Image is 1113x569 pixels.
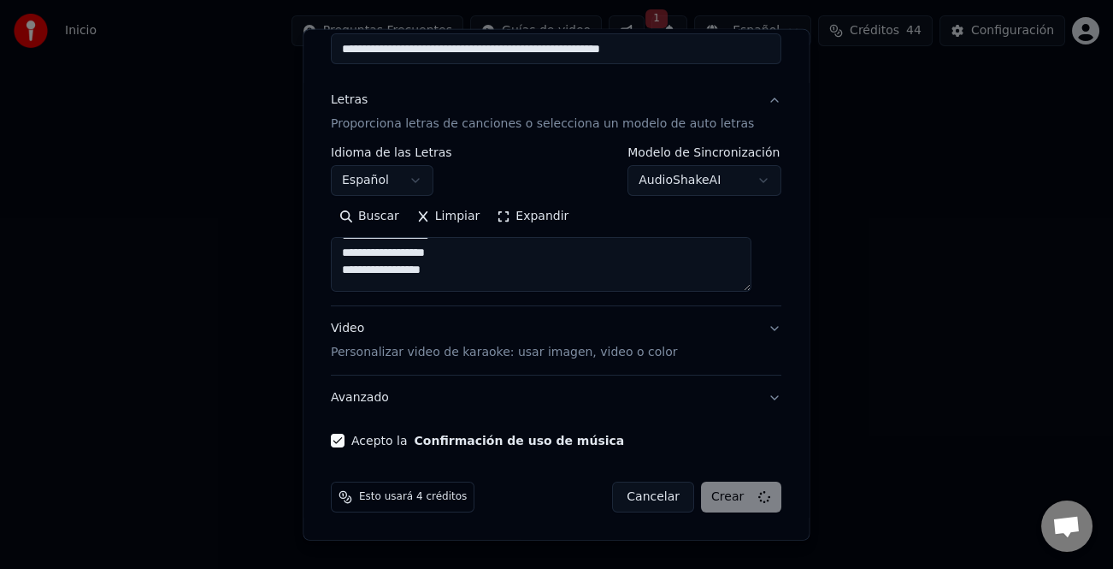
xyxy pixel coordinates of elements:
[613,482,695,513] button: Cancelar
[331,92,368,109] div: Letras
[628,146,782,158] label: Modelo de Sincronización
[331,344,677,361] p: Personalizar video de karaoke: usar imagen, video o color
[331,203,408,230] button: Buscar
[359,490,467,504] span: Esto usará 4 créditos
[331,306,781,375] button: VideoPersonalizar video de karaoke: usar imagen, video o color
[408,203,488,230] button: Limpiar
[331,376,781,420] button: Avanzado
[331,146,452,158] label: Idioma de las Letras
[331,78,781,146] button: LetrasProporciona letras de canciones o selecciona un modelo de auto letras
[331,116,754,133] p: Proporciona letras de canciones o selecciona un modelo de auto letras
[331,146,781,305] div: LetrasProporciona letras de canciones o selecciona un modelo de auto letras
[331,320,677,361] div: Video
[489,203,578,230] button: Expandir
[351,435,624,447] label: Acepto la
[415,435,625,447] button: Acepto la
